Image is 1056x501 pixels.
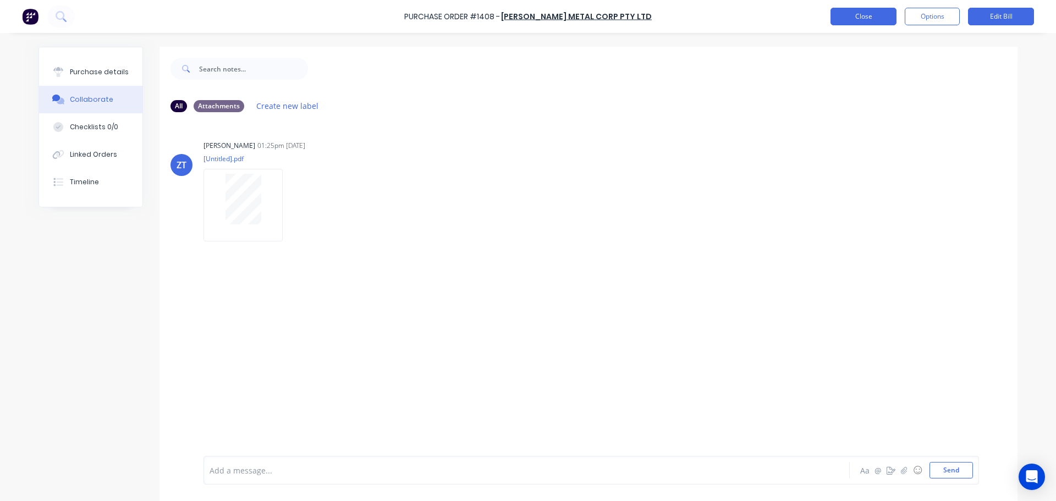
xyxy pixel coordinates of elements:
[70,150,117,159] div: Linked Orders
[858,464,871,477] button: Aa
[257,141,305,151] div: 01:25pm [DATE]
[70,177,99,187] div: Timeline
[968,8,1034,25] button: Edit Bill
[39,86,142,113] button: Collaborate
[70,122,118,132] div: Checklists 0/0
[204,141,255,151] div: [PERSON_NAME]
[204,154,294,163] p: [Untitled].pdf
[39,141,142,168] button: Linked Orders
[930,462,973,478] button: Send
[194,100,244,112] div: Attachments
[911,464,924,477] button: ☺
[199,58,308,80] input: Search notes...
[404,11,500,23] div: Purchase Order #1408 -
[39,58,142,86] button: Purchase details
[70,95,113,104] div: Collaborate
[39,168,142,196] button: Timeline
[39,113,142,141] button: Checklists 0/0
[177,158,186,172] div: ZT
[70,67,129,77] div: Purchase details
[871,464,884,477] button: @
[831,8,897,25] button: Close
[251,98,324,113] button: Create new label
[1019,464,1045,490] div: Open Intercom Messenger
[905,8,960,25] button: Options
[22,8,38,25] img: Factory
[501,11,652,22] a: [PERSON_NAME] Metal Corp Pty Ltd
[170,100,187,112] div: All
